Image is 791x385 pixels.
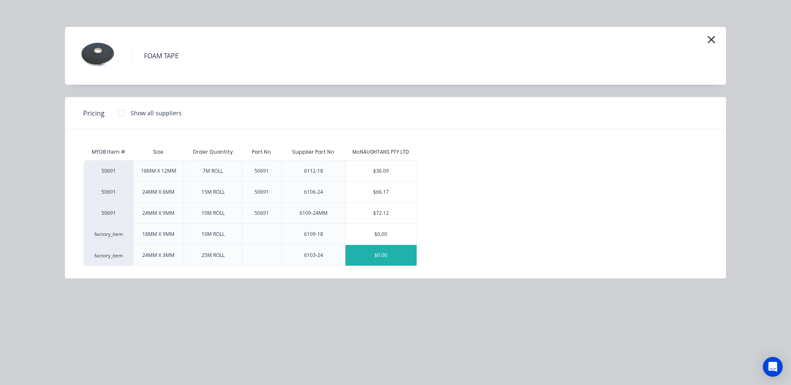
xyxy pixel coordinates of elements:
div: 50691 [84,202,133,223]
div: FOAM TAPE [144,51,179,61]
div: Show all suppliers [131,109,182,117]
div: $36.09 [345,161,417,181]
div: 10M ROLL [201,231,225,238]
div: $66.17 [345,182,417,202]
div: 50691 [254,209,269,217]
div: 18MM X 12MM [141,167,176,175]
div: 24MM X 9MM [142,209,175,217]
div: 7M ROLL [203,167,223,175]
div: Size [146,142,170,162]
div: 6109-18 [304,231,323,238]
div: $0.00 [345,224,417,245]
div: $72.12 [345,203,417,223]
div: Order Quantity [186,142,240,162]
div: 6109-24MM [300,209,328,217]
div: 6103-24 [304,252,323,259]
div: Part No [245,142,278,162]
div: $0.00 [345,245,417,266]
div: 24MM X 3MM [142,252,175,259]
span: Pricing [83,108,105,118]
div: factory_item [84,245,133,266]
div: 50691 [254,188,269,196]
div: Supplier Part No [285,142,341,162]
div: 50691 [254,167,269,175]
div: Open Intercom Messenger [763,357,783,377]
div: 25M ROLL [201,252,225,259]
img: FOAM TAPE [77,35,119,76]
div: MYOB Item # [84,144,133,160]
div: factory_item [84,223,133,245]
div: McNAUGHTANS PTY LTD [352,148,409,156]
div: 50691 [84,160,133,181]
div: 6106-24 [304,188,323,196]
div: 6112-18 [304,167,323,175]
div: 18MM X 9MM [142,231,175,238]
div: 24MM X 6MM [142,188,175,196]
div: 10M ROLL [201,209,225,217]
div: 15M ROLL [201,188,225,196]
div: 50691 [84,181,133,202]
